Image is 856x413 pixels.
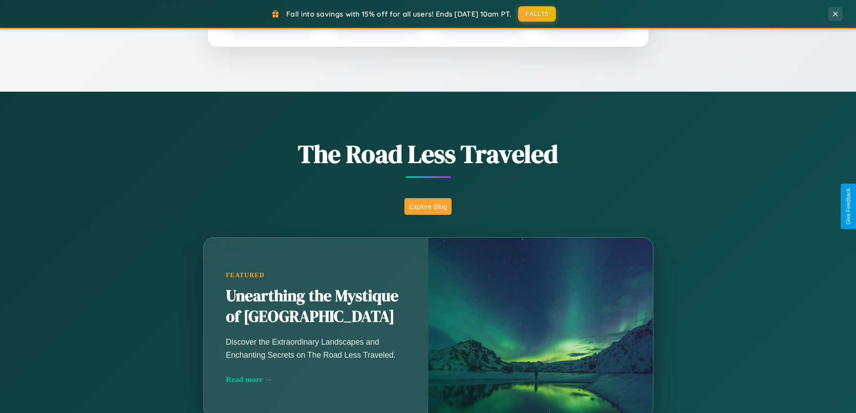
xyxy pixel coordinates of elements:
p: Discover the Extraordinary Landscapes and Enchanting Secrets on The Road Less Traveled. [226,336,406,361]
div: Read more → [226,375,406,384]
span: Fall into savings with 15% off for all users! Ends [DATE] 10am PT. [286,9,511,18]
button: Explore Blog [404,198,452,215]
div: Give Feedback [845,188,852,225]
div: Featured [226,271,406,279]
h1: The Road Less Traveled [159,137,698,171]
h2: Unearthing the Mystique of [GEOGRAPHIC_DATA] [226,286,406,327]
button: FALL15 [518,6,556,22]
